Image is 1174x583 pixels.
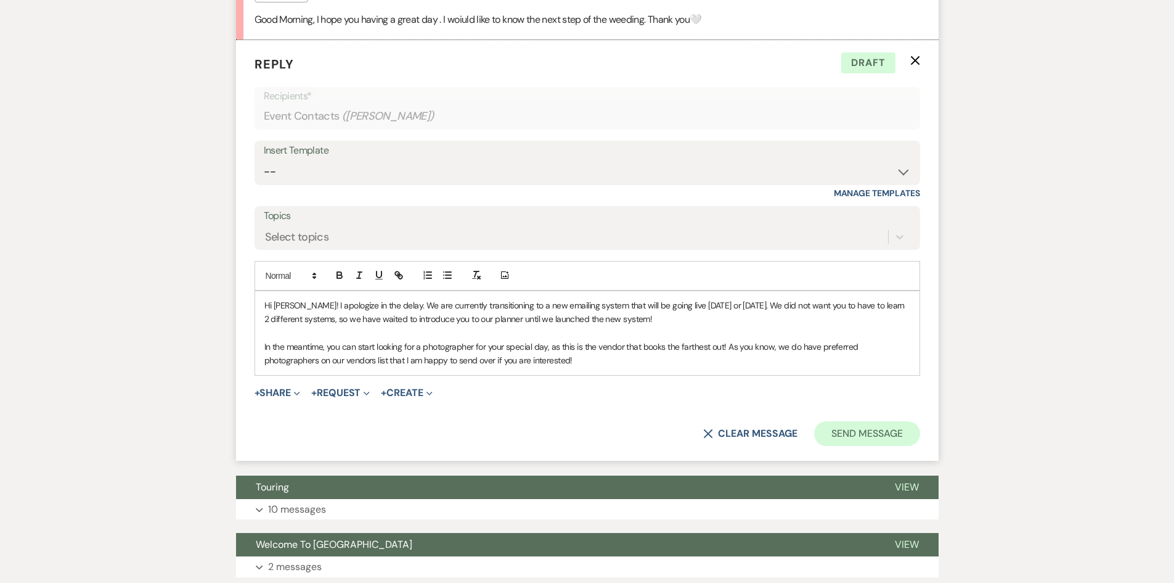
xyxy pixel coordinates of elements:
span: + [381,388,386,398]
button: Welcome To [GEOGRAPHIC_DATA] [236,533,875,556]
p: 10 messages [268,502,326,518]
p: Good Morning, I hope you having a great day . I woiuld like to know the next step of the weeding.... [255,12,920,28]
button: 2 messages [236,556,939,577]
button: View [875,476,939,499]
p: In the meantime, you can start looking for a photographer for your special day, as this is the ve... [264,340,910,368]
a: Manage Templates [834,188,920,199]
span: Welcome To [GEOGRAPHIC_DATA] [256,538,412,551]
p: Hi [PERSON_NAME]! I apologize in the delay. We are currently transitioning to a new emailing syst... [264,299,910,326]
span: Reply [255,56,294,72]
span: + [255,388,260,398]
button: 10 messages [236,499,939,520]
span: + [311,388,317,398]
button: Touring [236,476,875,499]
div: Select topics [265,228,329,245]
span: View [895,481,919,494]
span: Draft [841,52,895,73]
button: Clear message [703,429,797,439]
label: Topics [264,207,911,225]
span: Touring [256,481,289,494]
button: Share [255,388,301,398]
div: Event Contacts [264,104,911,128]
p: Recipients* [264,88,911,104]
p: 2 messages [268,559,322,575]
button: View [875,533,939,556]
button: Send Message [814,421,919,446]
div: Insert Template [264,142,911,160]
span: ( [PERSON_NAME] ) [342,108,434,125]
button: Request [311,388,370,398]
span: View [895,538,919,551]
button: Create [381,388,432,398]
